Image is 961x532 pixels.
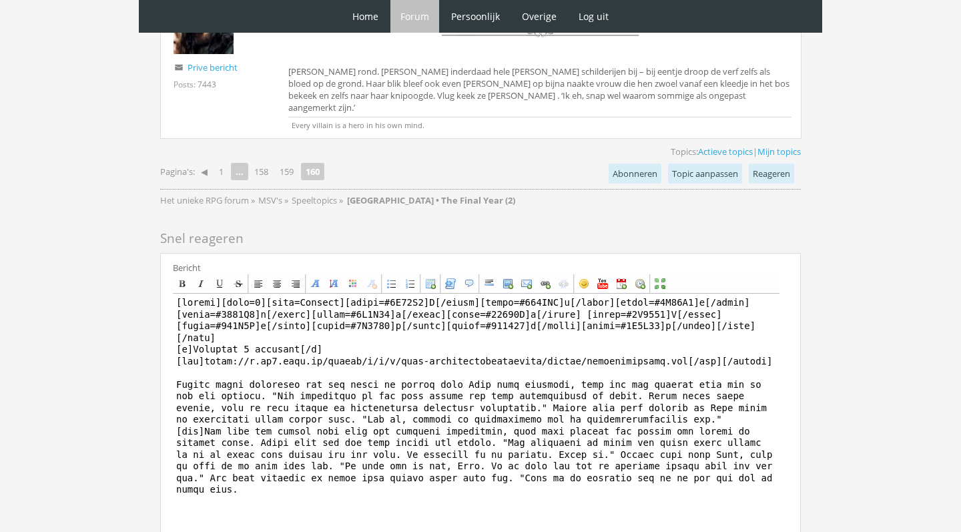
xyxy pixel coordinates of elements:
a: Remove Formatting [363,275,380,292]
label: Bericht [173,262,201,274]
div: Insert current date [616,278,627,289]
a: Speeltopics [292,194,339,206]
div: Remove Formatting [366,278,377,289]
span: Pagina's: [160,166,195,178]
div: Bold [177,278,188,289]
h2: Snel reageren [160,228,801,250]
span: » [284,194,288,206]
div: Insert a horizontal rule [484,278,495,289]
a: Insert a link [537,275,554,292]
div: Maximize [655,278,665,289]
span: Topics: | [671,146,801,158]
a: Insert current date [613,275,630,292]
img: scheidingslijn.png [436,20,643,50]
div: Bullet list [386,278,397,289]
span: ... [231,163,248,180]
a: Center [268,275,286,292]
a: Topic aanpassen [668,164,742,184]
a: Insert current time [631,275,649,292]
a: Unlink [555,275,573,292]
a: Bullet list [383,275,400,292]
div: Insert a table [425,278,436,289]
a: Underline (Ctrl+U) [211,275,228,292]
div: Insert an email [521,278,532,289]
a: Code [442,275,459,292]
strong: 160 [301,163,324,180]
div: Posts: 7443 [174,79,216,90]
a: Font Size [326,275,343,292]
a: Maximize (Ctrl+Shift+M) [651,275,669,292]
div: Underline [214,278,225,289]
p: Every villain is a hero in his own mind. [288,117,791,130]
div: Insert an image [503,278,513,289]
div: Insert a YouTube video [597,278,608,289]
span: » [251,194,255,206]
a: ◀ [196,162,213,181]
a: 158 [249,162,274,181]
a: Font Color [344,275,362,292]
a: Het unieke RPG forum [160,194,251,206]
span: Speeltopics [292,194,337,206]
span: » [339,194,343,206]
a: Insert a Quote [460,275,478,292]
div: Unlink [559,278,569,289]
a: Align left [250,275,267,292]
div: Insert current time [635,278,645,289]
div: Font Size [329,278,340,289]
a: Insert an email [518,275,535,292]
a: Insert an image [499,275,517,292]
div: Italic [196,278,206,289]
a: Ordered list [402,275,419,292]
div: Insert a link [540,278,551,289]
div: Insert an emoticon [579,278,589,289]
div: Font Name [310,278,321,289]
div: Ordered list [405,278,416,289]
div: Insert a Quote [464,278,474,289]
span: MSV's [258,194,282,206]
a: 1 [214,162,229,181]
div: Code [445,278,456,289]
a: Insert a table [422,275,439,292]
a: Italic (Ctrl+I) [192,275,210,292]
a: 159 [274,162,299,181]
a: Insert a horizontal rule [480,275,498,292]
a: Reageren [749,164,794,184]
span: Het unieke RPG forum [160,194,249,206]
a: Bold (Ctrl+B) [174,275,191,292]
a: Mijn topics [757,146,801,158]
a: Prive bericht [188,61,238,73]
strong: [GEOGRAPHIC_DATA] • The Final Year (2) [347,194,515,206]
div: Align left [253,278,264,289]
div: Align right [290,278,301,289]
a: Abonneren [609,164,661,184]
a: Strikethrough [230,275,247,292]
a: Insert a YouTube video [594,275,611,292]
a: Actieve topics [698,146,753,158]
a: Align right [287,275,304,292]
div: Center [272,278,282,289]
a: Insert an emoticon [575,275,593,292]
div: Strikethrough [233,278,244,289]
div: Font Color [348,278,358,289]
a: MSV's [258,194,284,206]
a: Font Name [307,275,324,292]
